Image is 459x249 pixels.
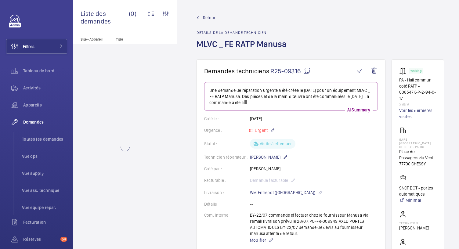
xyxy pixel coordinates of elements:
[270,67,310,75] span: R25-09316
[399,161,436,167] p: 77700 CHESSY
[60,237,67,242] span: 54
[22,204,67,211] span: Vue équipe répar.
[250,153,288,161] p: [PERSON_NAME]
[22,187,67,193] span: Vue ass. technique
[204,67,269,75] span: Demandes techniciens
[399,77,436,101] p: PA - Hall commun coté RATP - 008547K-P-2-94-0-17
[81,10,129,25] span: Liste des demandes
[399,221,429,225] p: Technicien
[23,219,67,225] span: Facturation
[23,85,67,91] span: Activités
[73,37,114,41] p: Site - Appareil
[399,67,409,74] img: automatic_door.svg
[399,138,436,149] p: Gare [GEOGRAPHIC_DATA] Chessy - PA DOT
[399,197,436,203] a: Minimal
[250,237,266,243] span: Modifier
[22,153,67,159] span: Vue ops
[254,128,268,133] span: Urgent
[23,68,67,74] span: Tableau de bord
[203,15,215,21] span: Retour
[197,38,290,60] h1: MLVC _ FE RATP Manusa
[399,225,429,231] p: [PERSON_NAME]
[399,101,436,107] p: 2989
[116,37,156,41] p: Titre
[197,31,290,35] h2: Détails de la demande technicien
[410,70,421,72] p: Working
[345,107,373,113] p: AI Summary
[23,43,34,49] span: Filtres
[399,149,436,161] p: Place des Passagers du Vent
[22,170,67,176] span: Vue supply
[209,87,373,106] p: Une demande de réparation urgente a été créée le [DATE] pour un équipement MLVC _ FE RATP Manusa....
[399,107,436,120] a: Voir les dernières visites
[250,189,323,196] p: WM Entrepôt ([GEOGRAPHIC_DATA])
[6,39,67,54] button: Filtres
[23,119,67,125] span: Demandes
[22,136,67,142] span: Toutes les demandes
[399,185,436,197] p: SNCF DOT - portes automatiques
[23,102,67,108] span: Appareils
[23,236,58,242] span: Réserves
